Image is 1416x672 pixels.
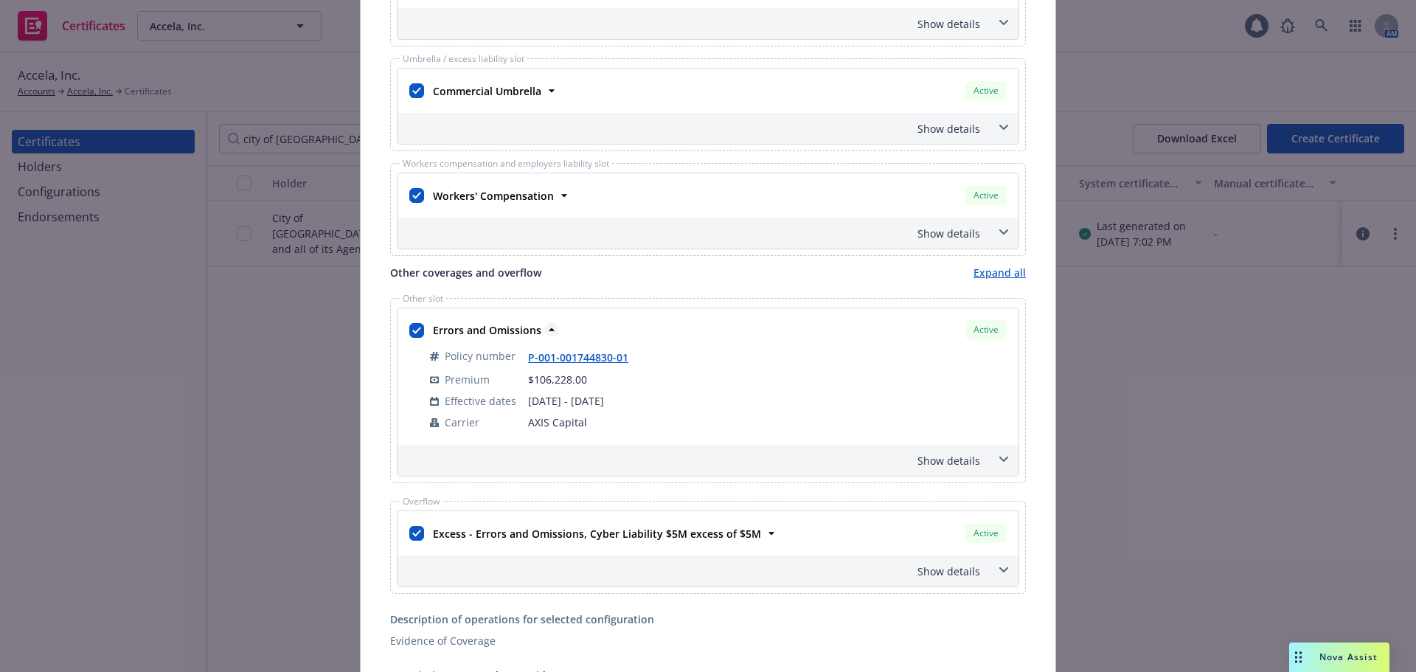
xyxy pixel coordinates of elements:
a: P-001-001744830-01 [528,350,640,364]
strong: Errors and Omissions [433,323,541,337]
span: Nova Assist [1319,651,1378,663]
div: Show details [398,445,1018,476]
span: Workers compensation and employers liability slot [400,159,612,168]
div: Description of operations for selected configuration [390,612,1026,627]
button: Nova Assist [1289,642,1389,672]
div: Evidence of Coverage [390,633,1026,648]
span: Active [971,84,1001,97]
div: Drag to move [1289,642,1308,672]
div: Show details [400,121,980,136]
span: [DATE] - [DATE] [528,393,1007,409]
span: Active [971,323,1001,336]
strong: Excess - Errors and Omissions, Cyber Liability $5M excess of $5M [433,527,761,541]
a: Expand all [974,265,1026,280]
div: Show details [400,16,980,32]
strong: Commercial Umbrella [433,84,541,98]
div: Show details [400,564,980,579]
span: Carrier [445,415,479,430]
span: $106,228.00 [528,373,587,387]
span: Effective dates [445,393,516,409]
div: Show details [400,453,980,468]
div: Show details [398,218,1018,249]
strong: Workers' Compensation [433,189,554,203]
span: Other slot [400,294,446,303]
div: Show details [398,555,1018,586]
span: Umbrella / excess liability slot [400,55,527,63]
span: Premium [445,372,490,387]
span: AXIS Capital [528,415,1007,430]
div: Show details [400,226,980,241]
span: Policy number [445,348,516,364]
div: Show details [398,113,1018,144]
span: Active [971,189,1001,202]
span: Other coverages and overflow [390,265,541,280]
span: P-001-001744830-01 [528,349,640,365]
span: Active [971,527,1001,540]
div: Show details [398,8,1018,39]
span: Overflow [400,497,442,506]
